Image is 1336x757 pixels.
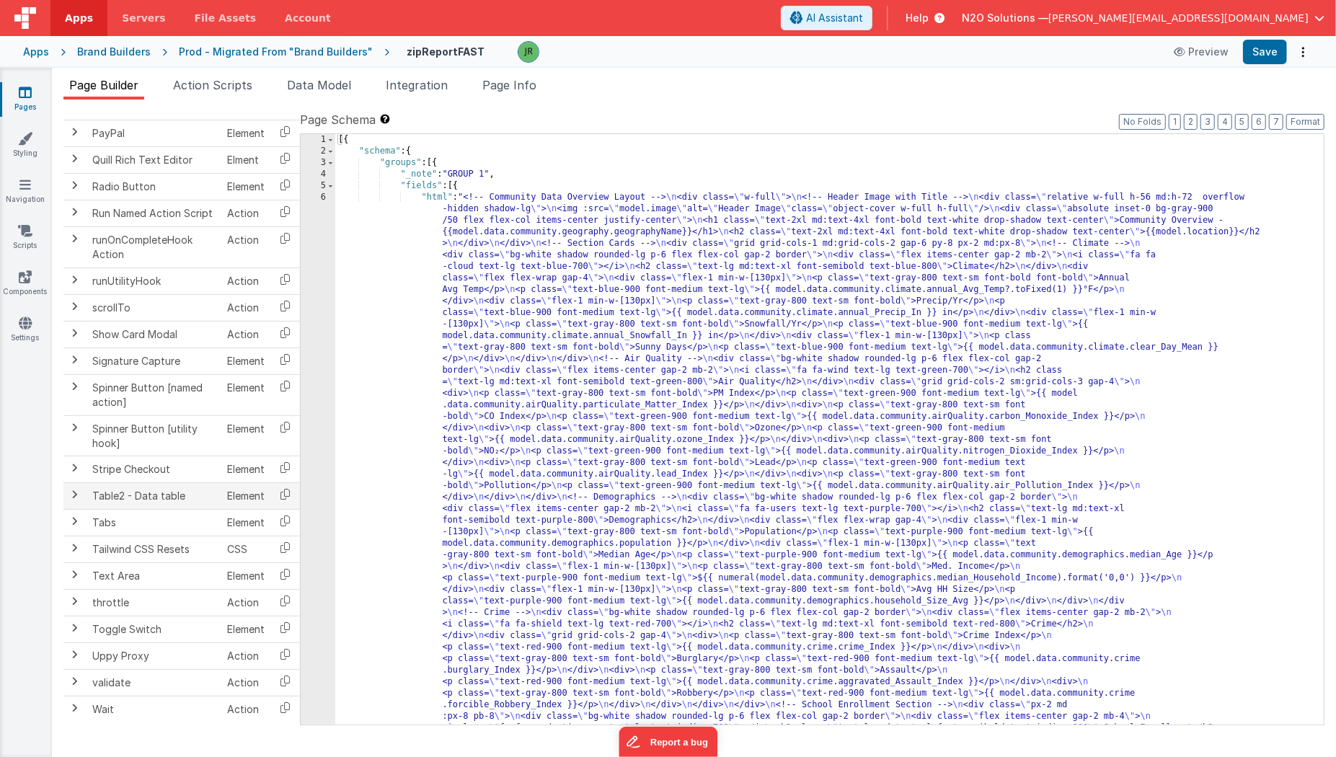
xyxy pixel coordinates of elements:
td: Show Card Modal [87,321,221,347]
span: Data Model [287,78,351,92]
td: Spinner Button [utility hook] [87,415,221,456]
td: Action [221,643,270,670]
button: Options [1293,42,1313,62]
button: Preview [1165,40,1237,63]
td: Elment [221,146,270,173]
button: 2 [1184,114,1198,130]
td: Element [221,120,270,146]
td: runUtilityHook [87,267,221,294]
td: Signature Capture [87,347,221,374]
td: Element [221,563,270,590]
span: File Assets [195,11,257,25]
td: Table2 - Data table [87,483,221,510]
div: 4 [301,169,335,180]
span: Page Schema [300,111,376,128]
td: Element [221,173,270,200]
td: Run Named Action Script [87,200,221,226]
td: Element [221,510,270,536]
td: Action [221,321,270,347]
span: Action Scripts [173,78,252,92]
span: Integration [386,78,448,92]
button: 6 [1252,114,1266,130]
td: Action [221,267,270,294]
div: Apps [23,45,49,59]
td: Toggle Switch [87,616,221,643]
td: validate [87,670,221,696]
span: Page Builder [69,78,138,92]
td: Spinner Button [named action] [87,374,221,415]
td: Wait [87,696,221,723]
td: Action [221,226,270,267]
div: Prod - Migrated From "Brand Builders" [179,45,373,59]
td: Action [221,696,270,723]
td: Quill Rich Text Editor [87,146,221,173]
td: Tailwind CSS Resets [87,536,221,563]
button: 1 [1169,114,1181,130]
td: Action [221,294,270,321]
div: 3 [301,157,335,169]
td: Element [221,483,270,510]
div: 5 [301,180,335,192]
span: AI Assistant [806,11,863,25]
td: Action [221,590,270,616]
iframe: Marker.io feedback button [619,727,717,757]
span: N2O Solutions — [962,11,1048,25]
button: 4 [1218,114,1232,130]
img: 7673832259734376a215dc8786de64cb [518,42,539,62]
button: Save [1243,40,1287,64]
button: 7 [1269,114,1283,130]
span: Page Info [482,78,536,92]
span: Apps [65,11,93,25]
td: Element [221,374,270,415]
td: throttle [87,590,221,616]
span: [PERSON_NAME][EMAIL_ADDRESS][DOMAIN_NAME] [1048,11,1309,25]
td: Text Area [87,563,221,590]
td: CSS [221,536,270,563]
button: N2O Solutions — [PERSON_NAME][EMAIL_ADDRESS][DOMAIN_NAME] [962,11,1324,25]
td: Radio Button [87,173,221,200]
td: runOnCompleteHook Action [87,226,221,267]
span: Servers [122,11,165,25]
div: 2 [301,146,335,157]
td: Action [221,670,270,696]
td: Stripe Checkout [87,456,221,483]
td: PayPal [87,120,221,146]
button: AI Assistant [781,6,872,30]
button: 3 [1200,114,1215,130]
div: 1 [301,134,335,146]
button: No Folds [1119,114,1166,130]
span: Help [906,11,929,25]
button: Format [1286,114,1324,130]
td: Action [221,200,270,226]
td: Uppy Proxy [87,643,221,670]
td: Element [221,347,270,374]
h4: zipReportFAST [407,46,485,57]
div: Brand Builders [77,45,151,59]
td: Element [221,456,270,483]
td: Tabs [87,510,221,536]
button: 5 [1235,114,1249,130]
td: scrollTo [87,294,221,321]
td: Element [221,616,270,643]
td: Element [221,415,270,456]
